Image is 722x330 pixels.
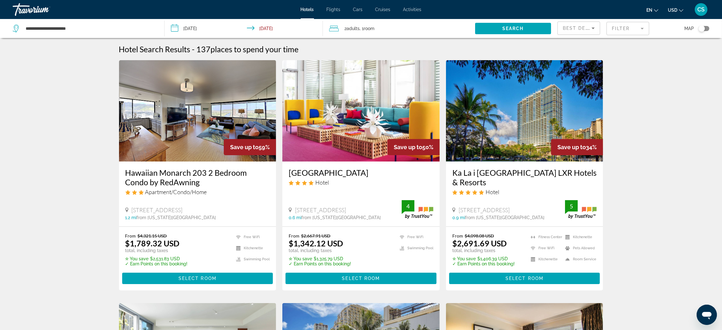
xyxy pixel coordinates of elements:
[179,276,217,281] span: Select Room
[301,215,381,220] span: from [US_STATE][GEOGRAPHIC_DATA]
[452,233,463,238] span: From
[323,19,475,38] button: Travelers: 2 adults, 0 children
[301,7,314,12] a: Hotels
[465,215,544,220] span: from [US_STATE][GEOGRAPHIC_DATA]
[486,188,499,195] span: Hotel
[125,256,149,261] span: ✮ You save
[646,8,652,13] span: en
[394,144,422,150] span: Save up to
[446,60,603,162] a: Hotel image
[694,26,709,31] button: Toggle map
[353,7,363,12] a: Cars
[327,7,341,12] a: Flights
[668,5,683,15] button: Change currency
[230,144,259,150] span: Save up to
[192,44,195,54] span: -
[449,274,600,281] a: Select Room
[452,256,515,261] p: $1,406.39 USD
[289,248,351,253] p: total, including taxes
[606,22,649,35] button: Filter
[452,248,515,253] p: total, including taxes
[452,256,476,261] span: ✮ You save
[387,139,440,155] div: 50%
[289,215,301,220] span: 0.6 mi
[289,256,351,261] p: $1,325.79 USD
[289,238,343,248] ins: $1,342.12 USD
[402,200,433,219] img: trustyou-badge.svg
[282,60,440,162] img: Hotel image
[137,215,216,220] span: from [US_STATE][GEOGRAPHIC_DATA]
[286,273,436,284] button: Select Room
[138,233,167,238] del: $4,321.15 USD
[125,215,137,220] span: 1.2 mi
[125,233,136,238] span: From
[132,206,183,213] span: [STREET_ADDRESS]
[698,6,705,13] span: CS
[505,276,543,281] span: Select Room
[449,273,600,284] button: Select Room
[565,200,597,219] img: trustyou-badge.svg
[289,256,312,261] span: ✮ You save
[563,24,595,32] mat-select: Sort by
[289,233,299,238] span: From
[684,24,694,33] span: Map
[375,7,391,12] a: Cruises
[315,179,329,186] span: Hotel
[122,273,273,284] button: Select Room
[125,256,188,261] p: $2,531.83 USD
[122,274,273,281] a: Select Room
[528,255,562,263] li: Kitchenette
[301,233,330,238] del: $2,667.91 USD
[165,19,323,38] button: Check-in date: Nov 7, 2025 Check-out date: Nov 14, 2025
[403,7,422,12] span: Activities
[233,233,270,241] li: Free WiFi
[125,238,180,248] ins: $1,789.32 USD
[233,244,270,252] li: Kitchenette
[693,3,709,16] button: User Menu
[475,23,551,34] button: Search
[289,168,433,177] a: [GEOGRAPHIC_DATA]
[224,139,276,155] div: 59%
[197,44,299,54] h2: 137
[563,26,596,31] span: Best Deals
[125,248,188,253] p: total, including taxes
[697,305,717,325] iframe: Button to launch messaging window
[289,261,351,266] p: ✓ Earn Points on this booking!
[125,261,188,266] p: ✓ Earn Points on this booking!
[397,233,433,241] li: Free WiFi
[565,202,578,210] div: 5
[344,24,360,33] span: 2
[119,60,276,162] img: Hotel image
[562,233,597,241] li: Kitchenette
[289,179,433,186] div: 4 star Hotel
[211,44,299,54] span: places to spend your time
[402,202,414,210] div: 4
[364,26,374,31] span: Room
[668,8,677,13] span: USD
[502,26,524,31] span: Search
[13,1,76,18] a: Travorium
[347,26,360,31] span: Adults
[459,206,510,213] span: [STREET_ADDRESS]
[295,206,346,213] span: [STREET_ADDRESS]
[360,24,374,33] span: , 1
[286,274,436,281] a: Select Room
[646,5,658,15] button: Change language
[452,261,515,266] p: ✓ Earn Points on this booking!
[562,244,597,252] li: Pets Allowed
[342,276,380,281] span: Select Room
[452,188,597,195] div: 5 star Hotel
[125,168,270,187] a: Hawaiian Monarch 203 2 Bedroom Condo by RedAwning
[452,168,597,187] h3: Ka La i [GEOGRAPHIC_DATA] LXR Hotels & Resorts
[452,238,507,248] ins: $2,691.69 USD
[452,215,465,220] span: 0.9 mi
[125,188,270,195] div: 3 star Apartment
[145,188,207,195] span: Apartment/Condo/Home
[528,244,562,252] li: Free WiFi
